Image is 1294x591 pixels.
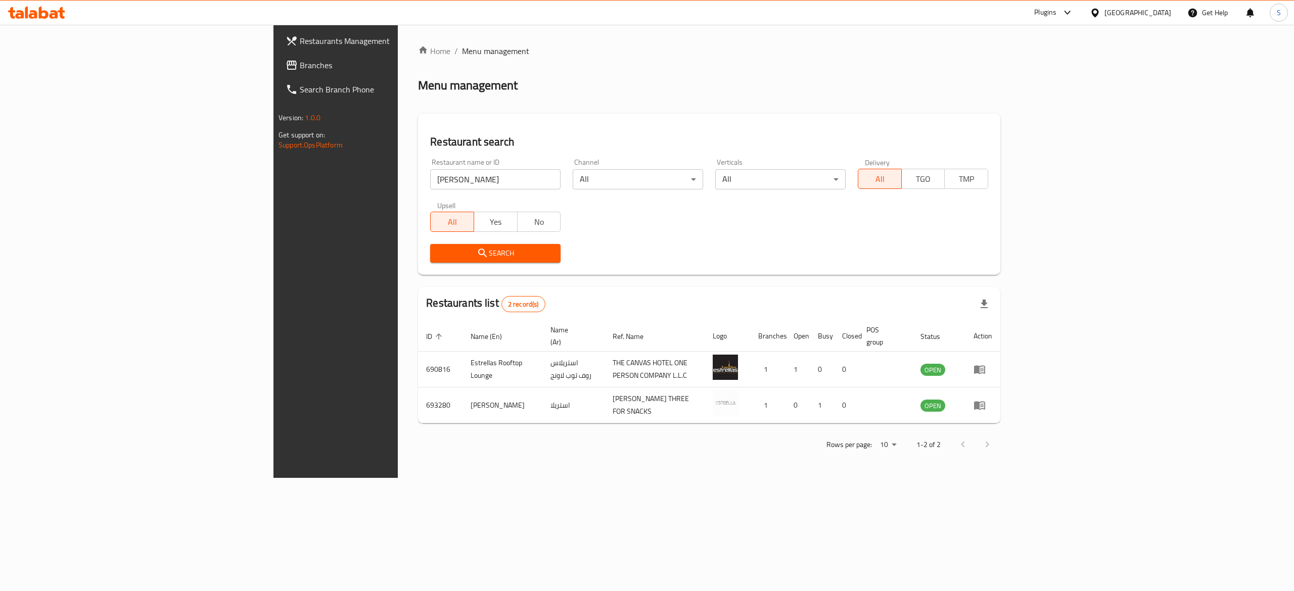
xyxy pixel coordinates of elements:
span: Name (Ar) [550,324,592,348]
td: استريلاس روف توب لاونج [542,352,604,387]
span: ID [426,330,445,342]
div: [GEOGRAPHIC_DATA] [1104,7,1171,18]
th: Open [785,321,810,352]
a: Branches [278,53,490,77]
span: All [862,172,898,186]
span: Version: [279,111,303,124]
td: 1 [810,387,834,423]
span: Branches [300,59,482,71]
button: TMP [944,169,988,189]
div: Rows per page: [876,437,900,453]
span: TMP [949,172,984,186]
h2: Restaurants list [426,295,545,312]
a: Search Branch Phone [278,77,490,102]
span: Search [438,247,552,260]
button: Yes [474,212,518,232]
span: Ref. Name [613,330,657,342]
a: Support.OpsPlatform [279,138,343,152]
span: All [435,215,470,229]
span: TGO [906,172,941,186]
div: All [715,169,846,189]
th: Busy [810,321,834,352]
td: 0 [834,352,858,387]
td: 1 [750,352,785,387]
div: Menu [974,363,992,375]
td: 0 [785,387,810,423]
span: Yes [478,215,514,229]
button: TGO [901,169,945,189]
span: Menu management [462,45,529,57]
td: 1 [750,387,785,423]
td: 0 [834,387,858,423]
img: Estrella [713,390,738,416]
span: Status [920,330,953,342]
span: No [522,215,557,229]
th: Closed [834,321,858,352]
td: [PERSON_NAME] THREE FOR SNACKS [605,387,705,423]
span: Search Branch Phone [300,83,482,95]
input: Search for restaurant name or ID.. [430,169,561,189]
label: Delivery [865,159,890,166]
button: No [517,212,561,232]
span: 1.0.0 [305,111,320,124]
td: [PERSON_NAME] [463,387,542,423]
nav: breadcrumb [418,45,1000,57]
div: Plugins [1034,7,1056,19]
div: Menu [974,399,992,411]
th: Logo [705,321,750,352]
span: Restaurants Management [300,35,482,47]
th: Action [965,321,1000,352]
span: 2 record(s) [502,300,545,309]
button: All [430,212,474,232]
div: Total records count [501,296,545,312]
span: POS group [866,324,900,348]
span: OPEN [920,364,945,376]
button: Search [430,244,561,263]
img: Estrellas Rooftop Lounge [713,355,738,380]
span: Get support on: [279,128,325,141]
p: 1-2 of 2 [916,438,941,451]
button: All [858,169,902,189]
td: 1 [785,352,810,387]
td: 0 [810,352,834,387]
label: Upsell [437,202,456,209]
span: OPEN [920,400,945,412]
td: استريلا [542,387,604,423]
span: Name (En) [471,330,515,342]
table: enhanced table [418,321,1000,423]
p: Rows per page: [826,438,872,451]
h2: Restaurant search [430,134,988,150]
div: Export file [972,292,996,316]
a: Restaurants Management [278,29,490,53]
td: Estrellas Rooftop Lounge [463,352,542,387]
div: All [573,169,703,189]
span: S [1277,7,1281,18]
th: Branches [750,321,785,352]
td: THE CANVAS HOTEL ONE PERSON COMPANY L.L.C [605,352,705,387]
